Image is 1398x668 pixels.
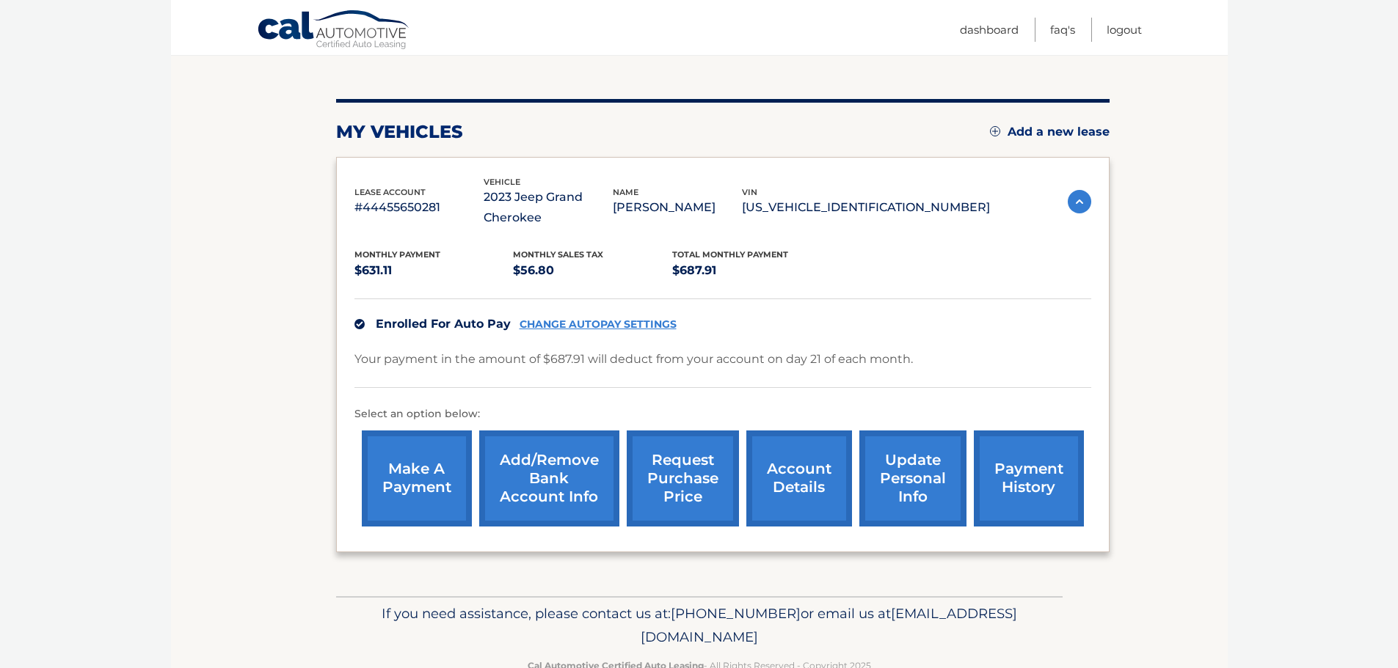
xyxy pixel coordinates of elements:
[672,260,831,281] p: $687.91
[513,249,603,260] span: Monthly sales Tax
[257,10,411,52] a: Cal Automotive
[627,430,739,526] a: request purchase price
[960,18,1019,42] a: Dashboard
[1107,18,1142,42] a: Logout
[742,187,757,197] span: vin
[354,319,365,329] img: check.svg
[484,177,520,187] span: vehicle
[974,430,1084,526] a: payment history
[742,197,990,218] p: [US_VEHICLE_IDENTIFICATION_NUMBER]
[354,249,440,260] span: Monthly Payment
[520,318,677,331] a: CHANGE AUTOPAY SETTINGS
[671,605,801,622] span: [PHONE_NUMBER]
[990,125,1110,139] a: Add a new lease
[376,317,511,331] span: Enrolled For Auto Pay
[336,121,463,143] h2: my vehicles
[354,187,426,197] span: lease account
[672,249,788,260] span: Total Monthly Payment
[346,602,1053,649] p: If you need assistance, please contact us at: or email us at
[354,197,484,218] p: #44455650281
[362,430,472,526] a: make a payment
[354,260,514,281] p: $631.11
[613,187,638,197] span: name
[354,405,1091,423] p: Select an option below:
[484,187,613,228] p: 2023 Jeep Grand Cherokee
[479,430,619,526] a: Add/Remove bank account info
[354,349,913,370] p: Your payment in the amount of $687.91 will deduct from your account on day 21 of each month.
[1050,18,1075,42] a: FAQ's
[746,430,852,526] a: account details
[513,260,672,281] p: $56.80
[613,197,742,218] p: [PERSON_NAME]
[1068,190,1091,213] img: accordion-active.svg
[990,126,1000,136] img: add.svg
[859,430,966,526] a: update personal info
